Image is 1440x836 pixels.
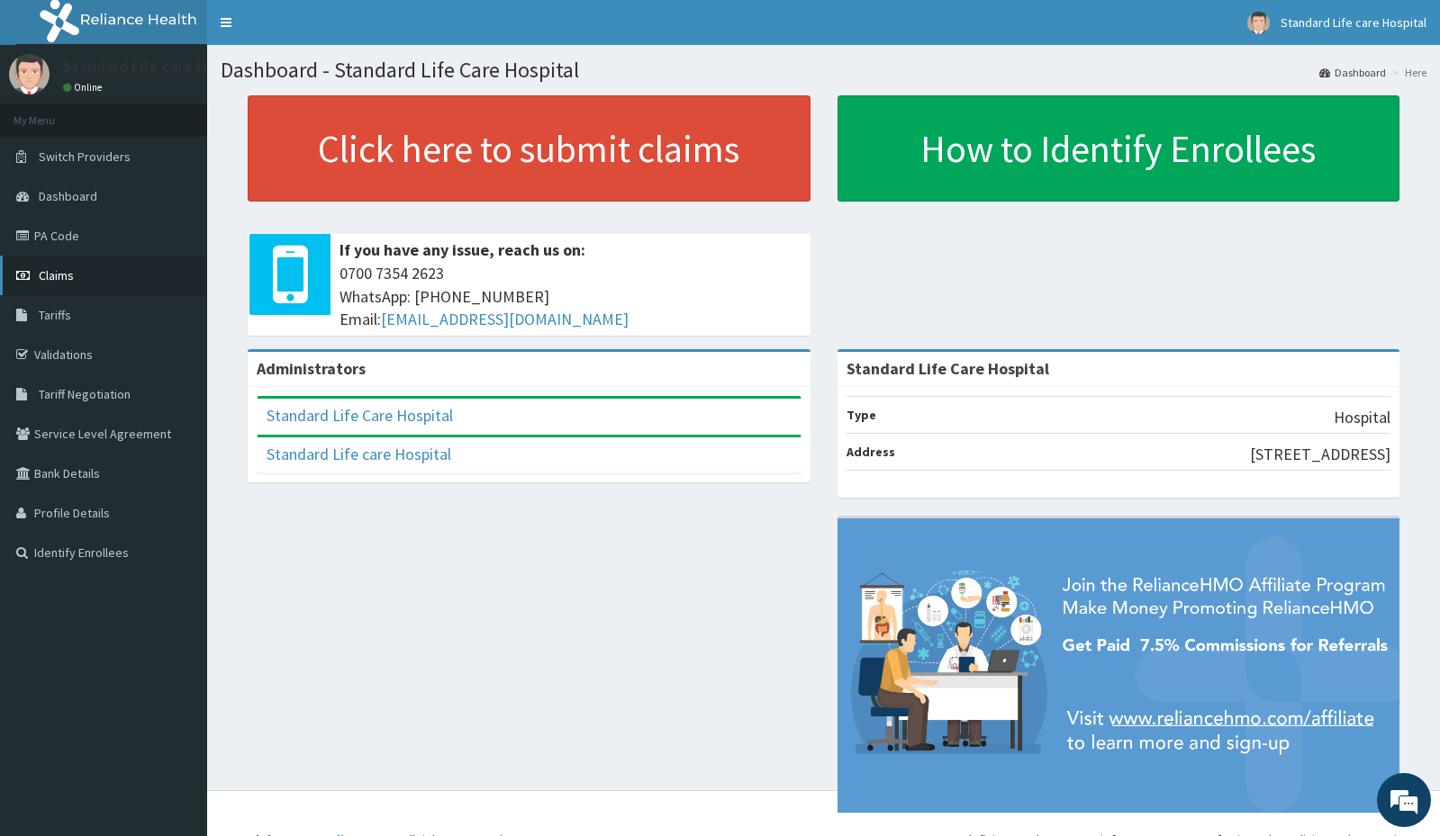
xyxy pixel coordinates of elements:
p: Hospital [1334,406,1390,429]
strong: Standard Life Care Hospital [847,358,1049,379]
b: If you have any issue, reach us on: [340,239,585,260]
img: User Image [1247,12,1270,34]
a: [EMAIL_ADDRESS][DOMAIN_NAME] [381,309,629,329]
span: Switch Providers [39,148,131,165]
a: Click here to submit claims [248,95,811,202]
h1: Dashboard - Standard Life Care Hospital [221,58,1426,82]
img: provider-team-banner.png [838,518,1400,813]
span: 0700 7354 2623 WhatsApp: [PHONE_NUMBER] Email: [340,262,802,331]
li: Here [1388,65,1426,80]
a: Standard Life care Hospital [267,444,451,464]
a: How to Identify Enrollees [838,95,1400,202]
a: Dashboard [1319,65,1386,80]
span: Claims [39,267,74,283]
b: Address [847,444,895,460]
a: Standard Life Care Hospital [267,405,453,426]
span: Standard Life care Hospital [1281,14,1426,31]
a: Online [63,81,106,94]
b: Type [847,407,876,423]
span: Tariffs [39,307,71,323]
b: Administrators [257,358,366,379]
p: Standard Life care Hospital [63,58,256,75]
span: Dashboard [39,188,97,204]
p: [STREET_ADDRESS] [1250,443,1390,466]
img: User Image [9,54,50,94]
span: Tariff Negotiation [39,386,131,402]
